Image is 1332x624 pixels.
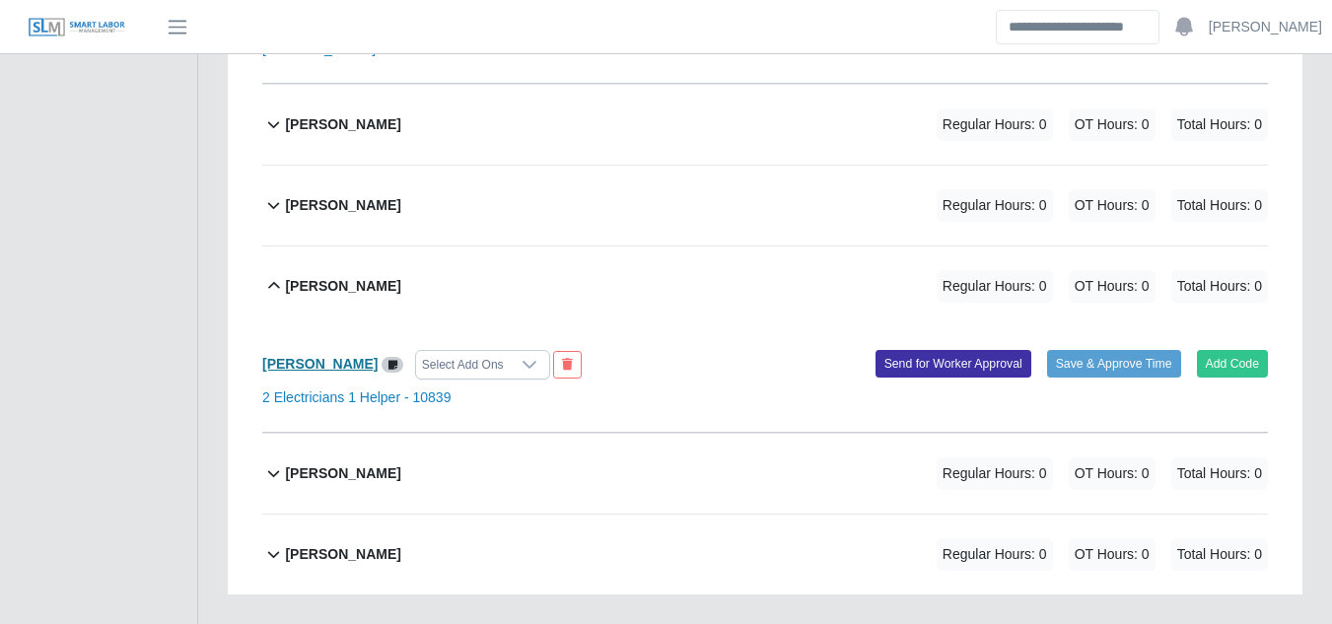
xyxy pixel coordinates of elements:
[1171,189,1268,222] span: Total Hours: 0
[262,515,1268,594] button: [PERSON_NAME] Regular Hours: 0 OT Hours: 0 Total Hours: 0
[996,10,1159,44] input: Search
[937,189,1053,222] span: Regular Hours: 0
[876,350,1031,378] button: Send for Worker Approval
[262,40,427,56] a: [PERSON_NAME] - 10840
[1069,189,1156,222] span: OT Hours: 0
[937,108,1053,141] span: Regular Hours: 0
[1197,350,1269,378] button: Add Code
[285,114,400,135] b: [PERSON_NAME]
[1171,270,1268,303] span: Total Hours: 0
[937,538,1053,571] span: Regular Hours: 0
[382,356,403,372] a: View/Edit Notes
[937,270,1053,303] span: Regular Hours: 0
[285,544,400,565] b: [PERSON_NAME]
[262,85,1268,165] button: [PERSON_NAME] Regular Hours: 0 OT Hours: 0 Total Hours: 0
[553,351,582,379] button: End Worker & Remove from the Timesheet
[262,389,451,405] a: 2 Electricians 1 Helper - 10839
[28,17,126,38] img: SLM Logo
[285,276,400,297] b: [PERSON_NAME]
[1069,538,1156,571] span: OT Hours: 0
[1069,108,1156,141] span: OT Hours: 0
[285,463,400,484] b: [PERSON_NAME]
[937,457,1053,490] span: Regular Hours: 0
[262,246,1268,326] button: [PERSON_NAME] Regular Hours: 0 OT Hours: 0 Total Hours: 0
[262,166,1268,245] button: [PERSON_NAME] Regular Hours: 0 OT Hours: 0 Total Hours: 0
[262,356,378,372] a: [PERSON_NAME]
[416,351,510,379] div: Select Add Ons
[1171,538,1268,571] span: Total Hours: 0
[262,434,1268,514] button: [PERSON_NAME] Regular Hours: 0 OT Hours: 0 Total Hours: 0
[1047,350,1181,378] button: Save & Approve Time
[1171,457,1268,490] span: Total Hours: 0
[1209,17,1322,37] a: [PERSON_NAME]
[1171,108,1268,141] span: Total Hours: 0
[1069,457,1156,490] span: OT Hours: 0
[1069,270,1156,303] span: OT Hours: 0
[285,195,400,216] b: [PERSON_NAME]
